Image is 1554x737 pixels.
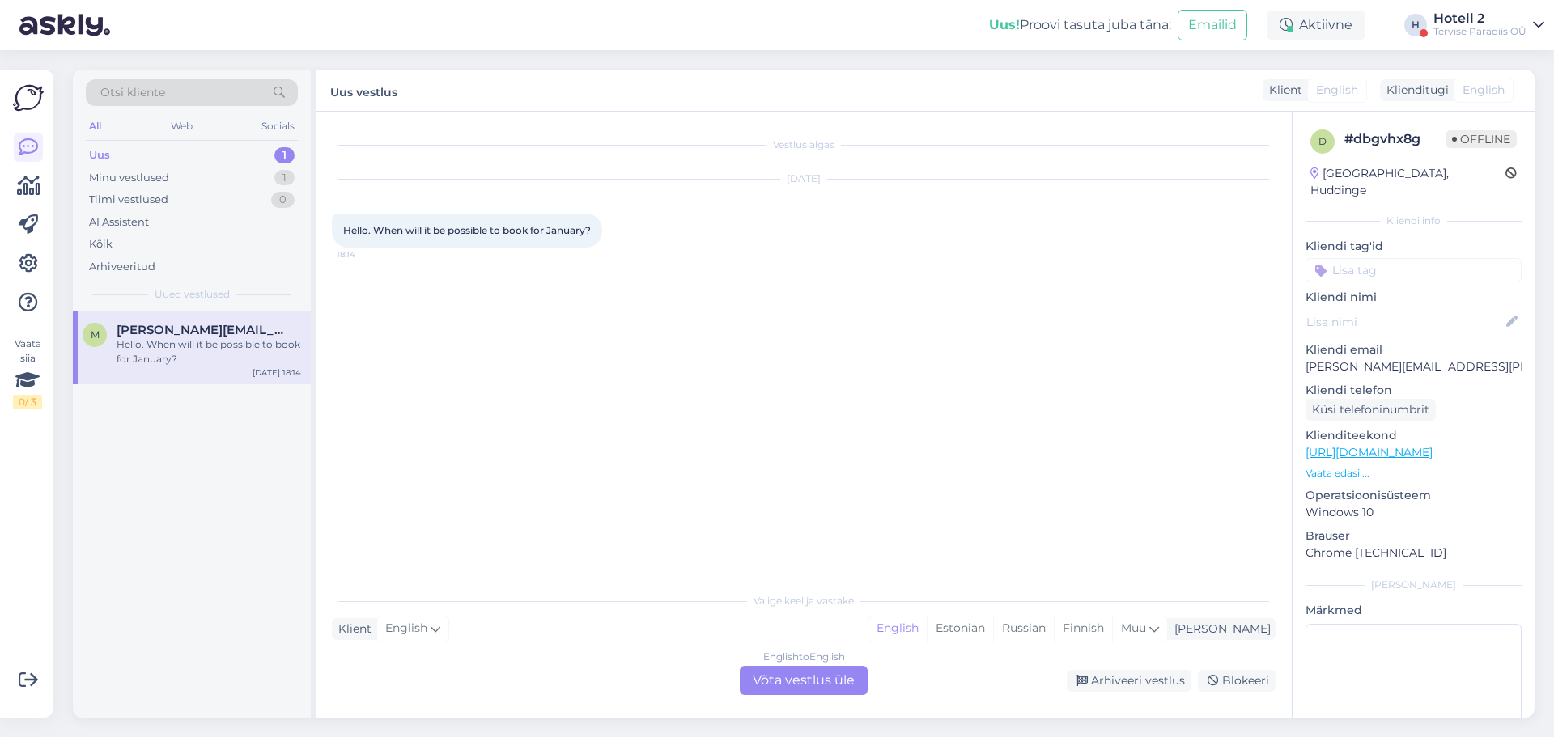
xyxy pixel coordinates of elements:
[330,79,397,101] label: Uus vestlus
[89,236,113,252] div: Kõik
[1318,135,1327,147] span: d
[274,170,295,186] div: 1
[1306,578,1522,592] div: [PERSON_NAME]
[343,224,591,236] span: Hello. When will it be possible to book for January?
[271,192,295,208] div: 0
[332,172,1276,186] div: [DATE]
[89,147,110,163] div: Uus
[1267,11,1365,40] div: Aktiivne
[1054,616,1112,641] div: Finnish
[332,621,372,637] div: Klient
[1316,82,1358,99] span: English
[1263,82,1302,99] div: Klient
[1344,129,1446,149] div: # dbgvhx8g
[1178,10,1247,40] button: Emailid
[927,616,993,641] div: Estonian
[1306,214,1522,228] div: Kliendi info
[1433,12,1544,38] a: Hotell 2Tervise Paradiis OÜ
[1306,466,1522,481] p: Vaata edasi ...
[168,116,196,137] div: Web
[989,15,1171,35] div: Proovi tasuta juba täna:
[1306,427,1522,444] p: Klienditeekond
[1306,238,1522,255] p: Kliendi tag'id
[13,83,44,113] img: Askly Logo
[91,328,100,341] span: m
[332,594,1276,608] div: Valige keel ja vastake
[253,366,301,379] div: [DATE] 18:14
[1306,289,1522,306] p: Kliendi nimi
[1404,14,1427,36] div: H
[1306,399,1436,421] div: Küsi telefoninumbrit
[89,259,155,275] div: Arhiveeritud
[1168,621,1271,637] div: [PERSON_NAME]
[1121,621,1146,635] span: Muu
[1306,445,1433,460] a: [URL][DOMAIN_NAME]
[740,666,868,695] div: Võta vestlus üle
[86,116,104,137] div: All
[1198,670,1276,692] div: Blokeeri
[1433,25,1526,38] div: Tervise Paradiis OÜ
[385,620,427,637] span: English
[1306,382,1522,399] p: Kliendi telefon
[1306,504,1522,521] p: Windows 10
[1433,12,1526,25] div: Hotell 2
[274,147,295,163] div: 1
[1306,258,1522,282] input: Lisa tag
[1306,487,1522,504] p: Operatsioonisüsteem
[1306,544,1522,561] p: Chrome [TECHNICAL_ID]
[1306,527,1522,544] p: Brauser
[1306,341,1522,358] p: Kliendi email
[1306,313,1503,331] input: Lisa nimi
[868,616,927,641] div: English
[1446,130,1517,148] span: Offline
[258,116,298,137] div: Socials
[13,395,42,409] div: 0 / 3
[1306,358,1522,375] p: [PERSON_NAME][EMAIL_ADDRESS][PERSON_NAME][DOMAIN_NAME]
[89,170,169,186] div: Minu vestlused
[332,138,1276,152] div: Vestlus algas
[337,248,397,260] span: 18:14
[1310,165,1505,199] div: [GEOGRAPHIC_DATA], Huddinge
[989,17,1020,32] b: Uus!
[117,323,285,337] span: marcus@lowin.se
[1306,602,1522,619] p: Märkmed
[13,337,42,409] div: Vaata siia
[763,650,845,664] div: English to English
[993,616,1054,641] div: Russian
[155,287,230,302] span: Uued vestlused
[100,84,165,101] span: Otsi kliente
[1067,670,1191,692] div: Arhiveeri vestlus
[117,337,301,366] div: Hello. When will it be possible to book for January?
[89,214,149,231] div: AI Assistent
[1380,82,1449,99] div: Klienditugi
[1463,82,1505,99] span: English
[89,192,168,208] div: Tiimi vestlused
